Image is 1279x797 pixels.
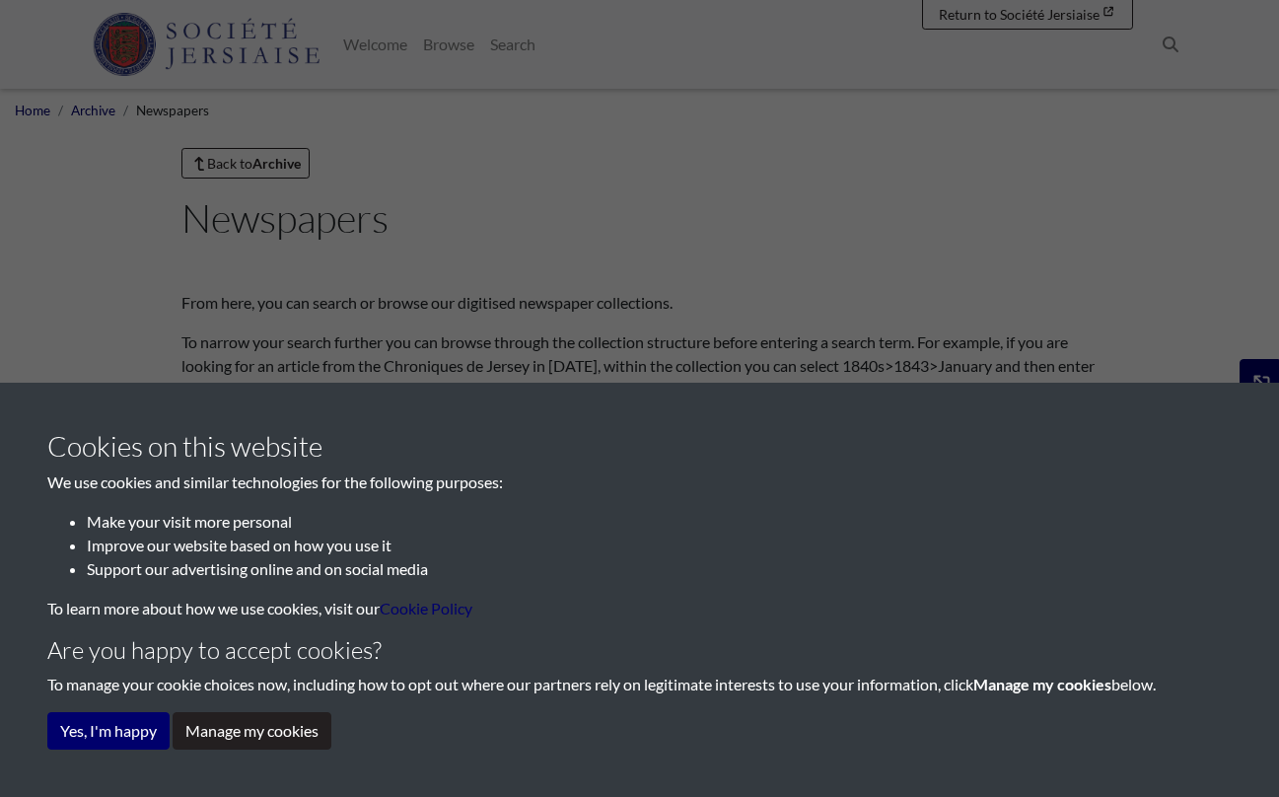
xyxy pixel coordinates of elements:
strong: Manage my cookies [973,675,1111,693]
p: To learn more about how we use cookies, visit our [47,597,1232,620]
li: Support our advertising online and on social media [87,557,1232,581]
a: learn more about cookies [380,599,472,617]
button: Yes, I'm happy [47,712,170,750]
button: Manage my cookies [173,712,331,750]
li: Make your visit more personal [87,510,1232,534]
p: To manage your cookie choices now, including how to opt out where our partners rely on legitimate... [47,673,1232,696]
li: Improve our website based on how you use it [87,534,1232,557]
h4: Are you happy to accept cookies? [47,636,1232,665]
h3: Cookies on this website [47,430,1232,464]
p: We use cookies and similar technologies for the following purposes: [47,471,1232,494]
